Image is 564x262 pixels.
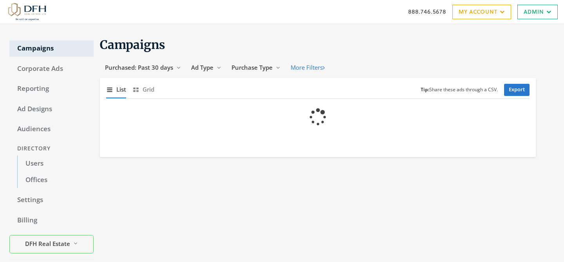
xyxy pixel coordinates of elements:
[226,60,286,75] button: Purchase Type
[6,2,48,22] img: Adwerx
[9,61,94,77] a: Corporate Ads
[105,63,173,71] span: Purchased: Past 30 days
[100,37,165,52] span: Campaigns
[9,235,94,253] button: DFH Real Estate
[186,60,226,75] button: Ad Type
[9,121,94,137] a: Audiences
[9,192,94,208] a: Settings
[286,60,330,75] button: More Filters
[517,5,558,19] a: Admin
[504,84,530,96] a: Export
[17,172,94,188] a: Offices
[191,63,213,71] span: Ad Type
[9,40,94,57] a: Campaigns
[106,81,126,98] button: List
[452,5,511,19] a: My Account
[421,86,498,94] small: Share these ads through a CSV.
[408,7,446,16] a: 888.746.5678
[143,85,154,94] span: Grid
[17,155,94,172] a: Users
[116,85,126,94] span: List
[100,60,186,75] button: Purchased: Past 30 days
[25,239,70,248] span: DFH Real Estate
[9,101,94,117] a: Ad Designs
[231,63,273,71] span: Purchase Type
[9,141,94,156] div: Directory
[9,212,94,229] a: Billing
[9,81,94,97] a: Reporting
[421,86,429,93] b: Tip:
[132,81,154,98] button: Grid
